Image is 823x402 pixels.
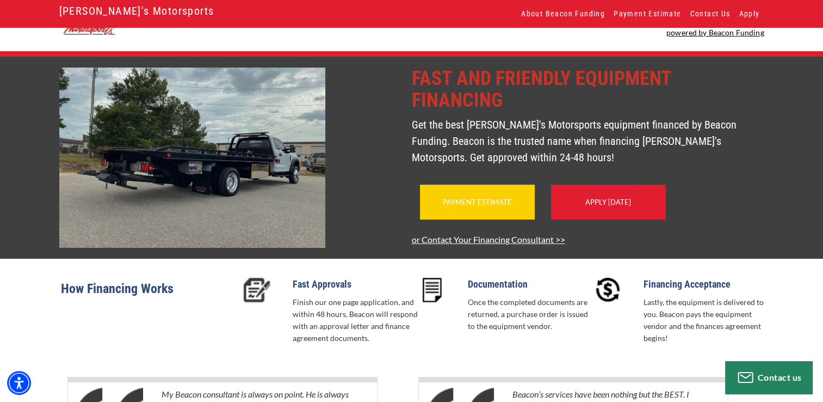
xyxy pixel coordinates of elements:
[643,296,769,344] p: Lastly, the equipment is delivered to you. Beacon pays the equipment vendor and the finances agre...
[443,198,512,206] a: Payment Estimate
[243,278,271,302] img: Fast Approvals
[468,296,593,332] p: Once the completed documents are returned, a purchase order is issued to the equipment vendor.
[585,198,631,206] a: Apply [DATE]
[666,28,764,37] a: powered by Beacon Funding - open in a new tab
[423,278,442,302] img: Documentation
[293,278,418,291] p: Fast Approvals
[61,278,237,313] p: How Financing Works
[293,296,418,344] p: Finish our one page application, and within 48 hours, Beacon will respond with an approval letter...
[412,68,764,111] p: Fast and Friendly Equipment Financing
[725,361,812,394] button: Contact us
[412,234,565,245] a: or Contact Your Financing Consultant >>
[643,278,769,291] p: Financing Acceptance
[412,117,764,166] p: Get the best [PERSON_NAME]'s Motorsports equipment financed by Beacon Funding. Beacon is the trus...
[758,372,802,382] span: Contact us
[59,2,214,20] a: [PERSON_NAME]'s Motorsports
[468,278,593,291] p: Documentation
[59,151,325,162] a: nicksmotorsportsnc.com - open in a new tab
[7,371,31,395] div: Accessibility Menu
